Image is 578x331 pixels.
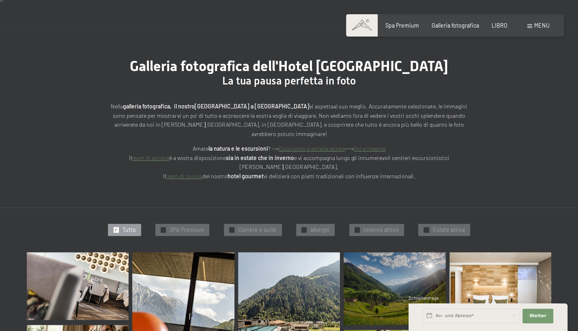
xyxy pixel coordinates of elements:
a: Galleria fotografica [432,22,479,29]
font: ? --> [268,145,279,152]
span: Schnellanfrage [408,295,439,301]
a: team di attività [132,154,169,161]
font: SPA Premium [170,226,204,233]
font: vi aspetta [309,103,333,110]
font: ✓ [230,227,233,232]
a: team di cucina [166,173,202,180]
a: Sci e inverno [354,145,386,152]
button: Weiter [522,309,553,323]
font: ✓ [355,227,359,232]
img: Bildergalerie [27,252,129,320]
font: ---> [345,145,354,152]
font: Tutto [122,226,136,233]
font: Galleria fotografica dell'Hotel [GEOGRAPHIC_DATA] [130,58,448,74]
font: vi delizierà con piatti tradizionali con influenze internazionali. [264,173,415,180]
font: Amate [193,145,208,152]
font: ✓ [114,227,118,232]
a: Spa Premium [385,22,419,29]
img: Bildergalerie [344,252,445,325]
font: albergo [310,226,329,233]
font: Inverno attivo [363,226,399,233]
span: Weiter [529,313,546,319]
font: sia in estate che in inverno [226,154,294,161]
font: e vi accompagna lungo gli innumerevoli sentieri escursionistici [PERSON_NAME][GEOGRAPHIC_DATA]. [240,154,449,171]
font: è a vostra disposizione [169,154,226,161]
font: Il [129,154,132,161]
font: [GEOGRAPHIC_DATA] a [GEOGRAPHIC_DATA] [195,103,309,110]
font: del nostro [202,173,228,180]
font: ✓ [303,227,306,232]
font: galleria fotografica, il nostro [123,103,195,110]
font: La tua pausa perfetta in foto [222,75,356,87]
font: menu [534,22,550,29]
a: LIBRO [492,22,507,29]
font: ✓ [425,227,428,232]
font: ✓ [162,227,165,232]
font: Camere e suite [238,226,277,233]
font: Estate attiva [432,226,464,233]
font: Nella [111,103,123,110]
font: al suo meglio. Accuratamente selezionate, le immagini sono pensate per mostrarvi un po' di tutto ... [113,103,467,137]
font: hotel gourmet [228,173,264,180]
a: Escursioni e attività estate [279,145,345,152]
font: la natura e le escursioni [208,145,268,152]
font: Il [163,173,166,180]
